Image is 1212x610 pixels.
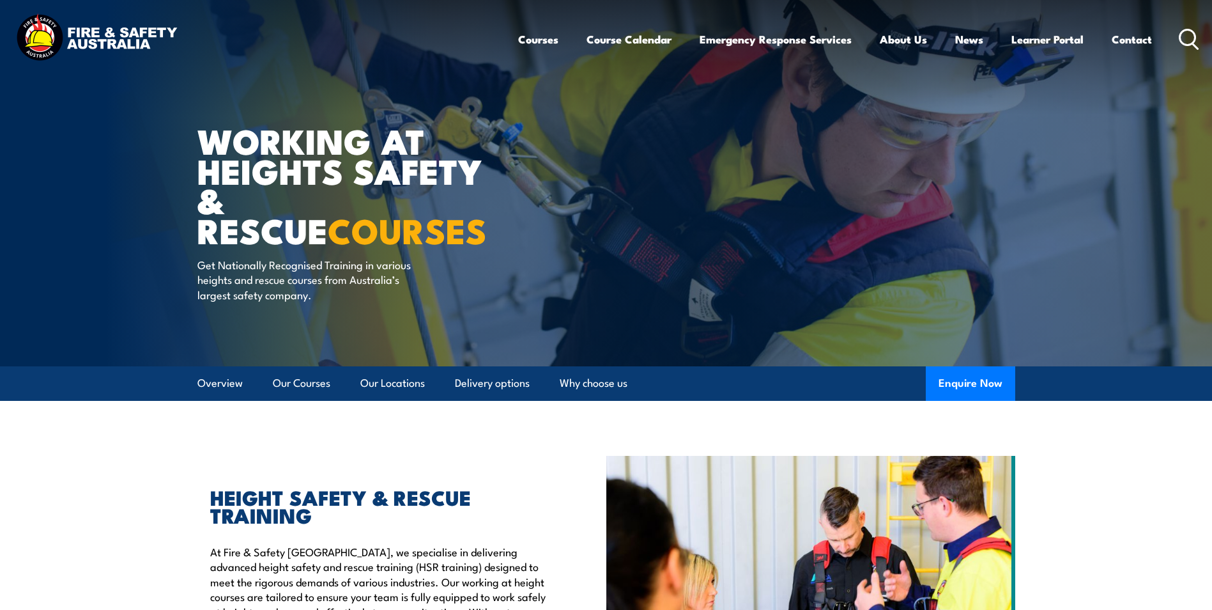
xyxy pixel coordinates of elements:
[1011,22,1084,56] a: Learner Portal
[197,257,431,302] p: Get Nationally Recognised Training in various heights and rescue courses from Australia’s largest...
[700,22,852,56] a: Emergency Response Services
[880,22,927,56] a: About Us
[273,366,330,400] a: Our Courses
[955,22,983,56] a: News
[560,366,627,400] a: Why choose us
[518,22,558,56] a: Courses
[455,366,530,400] a: Delivery options
[587,22,671,56] a: Course Calendar
[360,366,425,400] a: Our Locations
[328,203,487,256] strong: COURSES
[210,488,548,524] h2: HEIGHT SAFETY & RESCUE TRAINING
[1112,22,1152,56] a: Contact
[197,125,513,245] h1: WORKING AT HEIGHTS SAFETY & RESCUE
[926,366,1015,401] button: Enquire Now
[197,366,243,400] a: Overview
